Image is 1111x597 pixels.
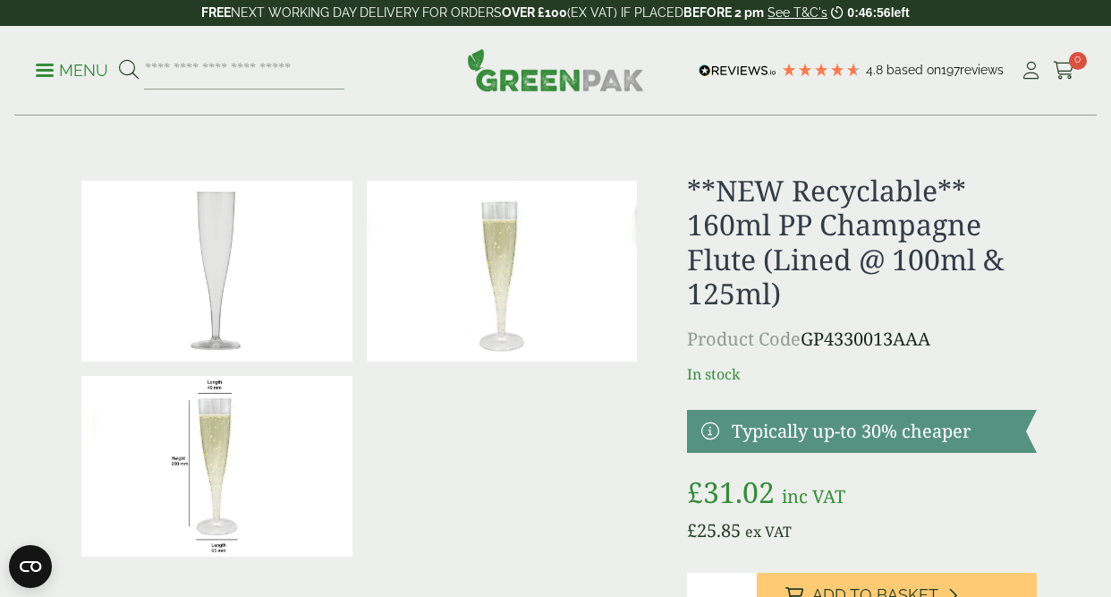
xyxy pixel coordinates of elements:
[1020,62,1042,80] i: My Account
[36,60,108,81] p: Menu
[891,5,910,20] span: left
[687,174,1037,311] h1: **NEW Recyclable** 160ml PP Champagne Flute (Lined @ 100ml & 125ml)
[782,484,845,508] span: inc VAT
[36,60,108,78] a: Menu
[687,518,741,542] bdi: 25.85
[960,63,1004,77] span: reviews
[687,473,775,511] bdi: 31.02
[9,545,52,588] button: Open CMP widget
[1053,62,1075,80] i: Cart
[781,62,861,78] div: 4.79 Stars
[687,363,1037,385] p: In stock
[941,63,960,77] span: 197
[847,5,890,20] span: 0:46:56
[1053,57,1075,84] a: 0
[467,48,644,91] img: GreenPak Supplies
[745,522,792,542] span: ex VAT
[687,518,697,542] span: £
[687,326,1037,353] p: GP4330013AAA
[886,63,941,77] span: Based on
[687,473,703,511] span: £
[768,5,827,20] a: See T&C's
[81,181,352,362] img: Dsc_3512a_1 Edited
[201,5,231,20] strong: FREE
[1069,52,1087,70] span: 0
[687,327,801,351] span: Product Code
[699,64,776,77] img: REVIEWS.io
[81,376,352,557] img: Flute
[683,5,764,20] strong: BEFORE 2 pm
[502,5,567,20] strong: OVER £100
[367,181,638,362] img: IMG_5390 2
[866,63,886,77] span: 4.8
